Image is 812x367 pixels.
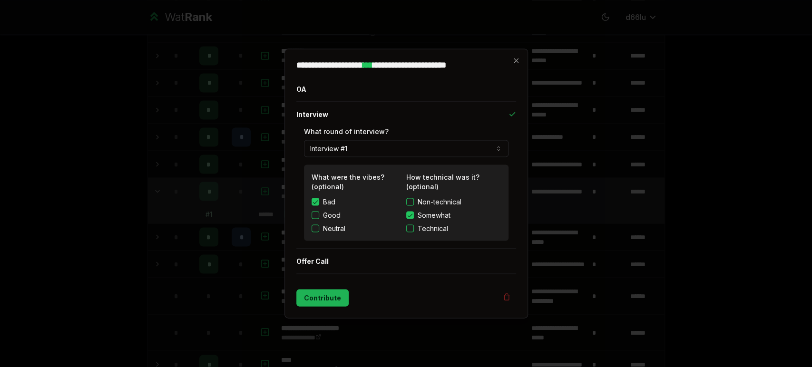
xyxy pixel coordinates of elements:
[296,77,516,102] button: OA
[312,173,384,191] label: What were the vibes? (optional)
[406,198,414,206] button: Non-technical
[323,224,345,233] label: Neutral
[418,197,461,207] span: Non-technical
[296,290,349,307] button: Contribute
[323,211,341,220] label: Good
[296,249,516,274] button: Offer Call
[296,102,516,127] button: Interview
[406,173,479,191] label: How technical was it? (optional)
[406,225,414,232] button: Technical
[406,212,414,219] button: Somewhat
[323,197,335,207] label: Bad
[418,211,450,220] span: Somewhat
[304,127,389,135] label: What round of interview?
[296,127,516,249] div: Interview
[418,224,448,233] span: Technical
